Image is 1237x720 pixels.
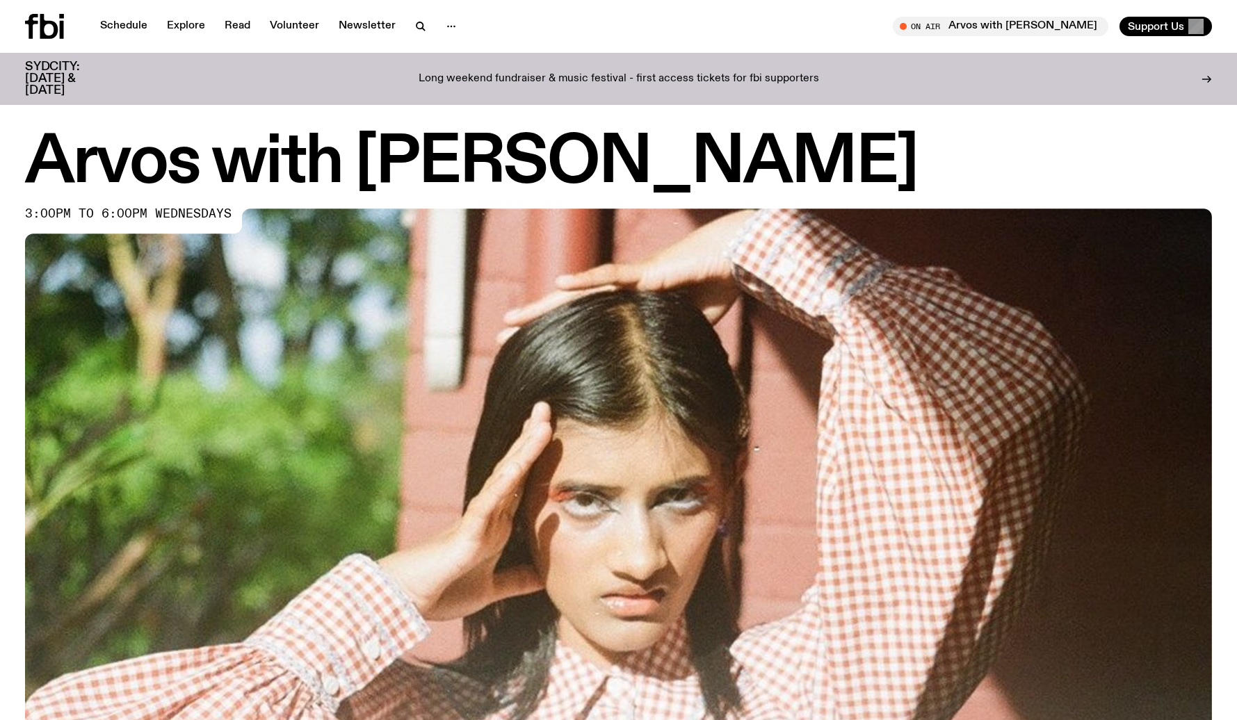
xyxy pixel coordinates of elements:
[25,61,114,97] h3: SYDCITY: [DATE] & [DATE]
[25,132,1212,195] h1: Arvos with [PERSON_NAME]
[330,17,404,36] a: Newsletter
[1119,17,1212,36] button: Support Us
[25,208,232,220] span: 3:00pm to 6:00pm wednesdays
[92,17,156,36] a: Schedule
[893,17,1108,36] button: On AirArvos with [PERSON_NAME]
[261,17,328,36] a: Volunteer
[1128,20,1184,33] span: Support Us
[419,73,819,85] p: Long weekend fundraiser & music festival - first access tickets for fbi supporters
[216,17,259,36] a: Read
[159,17,213,36] a: Explore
